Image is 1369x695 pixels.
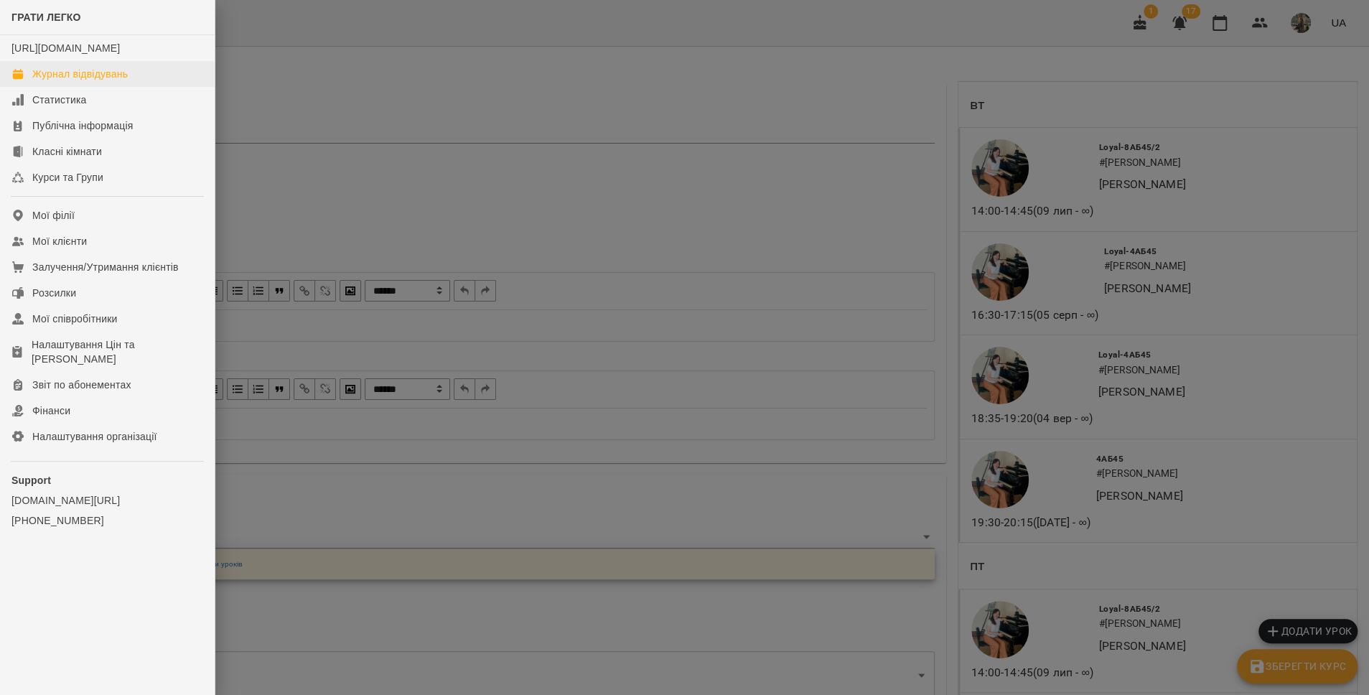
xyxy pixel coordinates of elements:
a: [PHONE_NUMBER] [11,513,203,528]
div: Класні кімнати [32,144,102,159]
div: Публічна інформація [32,118,133,133]
div: Мої клієнти [32,234,87,248]
p: Support [11,473,203,488]
div: Мої співробітники [32,312,118,326]
div: Курси та Групи [32,170,103,185]
div: Мої філії [32,208,75,223]
div: Статистика [32,93,87,107]
div: Звіт по абонементах [32,378,131,392]
span: ГРАТИ ЛЕГКО [11,11,81,23]
div: Налаштування Цін та [PERSON_NAME] [32,337,203,366]
a: [URL][DOMAIN_NAME] [11,42,120,54]
div: Розсилки [32,286,76,300]
div: Залучення/Утримання клієнтів [32,260,179,274]
a: [DOMAIN_NAME][URL] [11,493,203,508]
div: Фінанси [32,404,70,418]
div: Налаштування організації [32,429,157,444]
div: Журнал відвідувань [32,67,128,81]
